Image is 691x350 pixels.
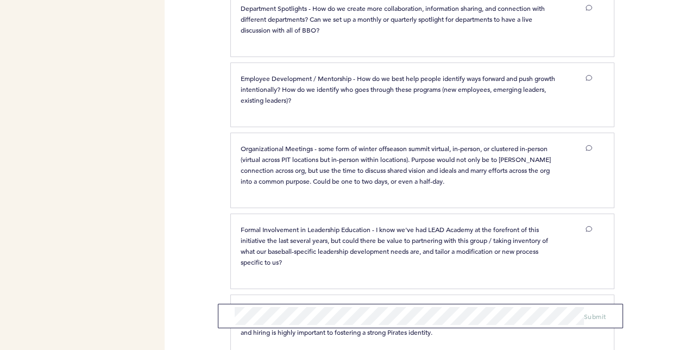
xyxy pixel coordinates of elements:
[241,225,550,266] span: Formal Involvement in Leadership Education - I know we've had LEAD Academy at the forefront of th...
[241,4,546,34] span: Department Spotlights - How do we create more collaboration, information sharing, and connection ...
[241,306,563,336] span: Assistance in Hiring Processes - Could RCC carve out a constant niche in the hiring process of ne...
[584,312,606,321] span: Submit
[241,74,557,104] span: Employee Development / Mentorship - How do we best help people identify ways forward and push gro...
[584,311,606,322] button: Submit
[241,144,552,185] span: Organizational Meetings - some form of winter offseason summit virtual, in-person, or clustered i...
